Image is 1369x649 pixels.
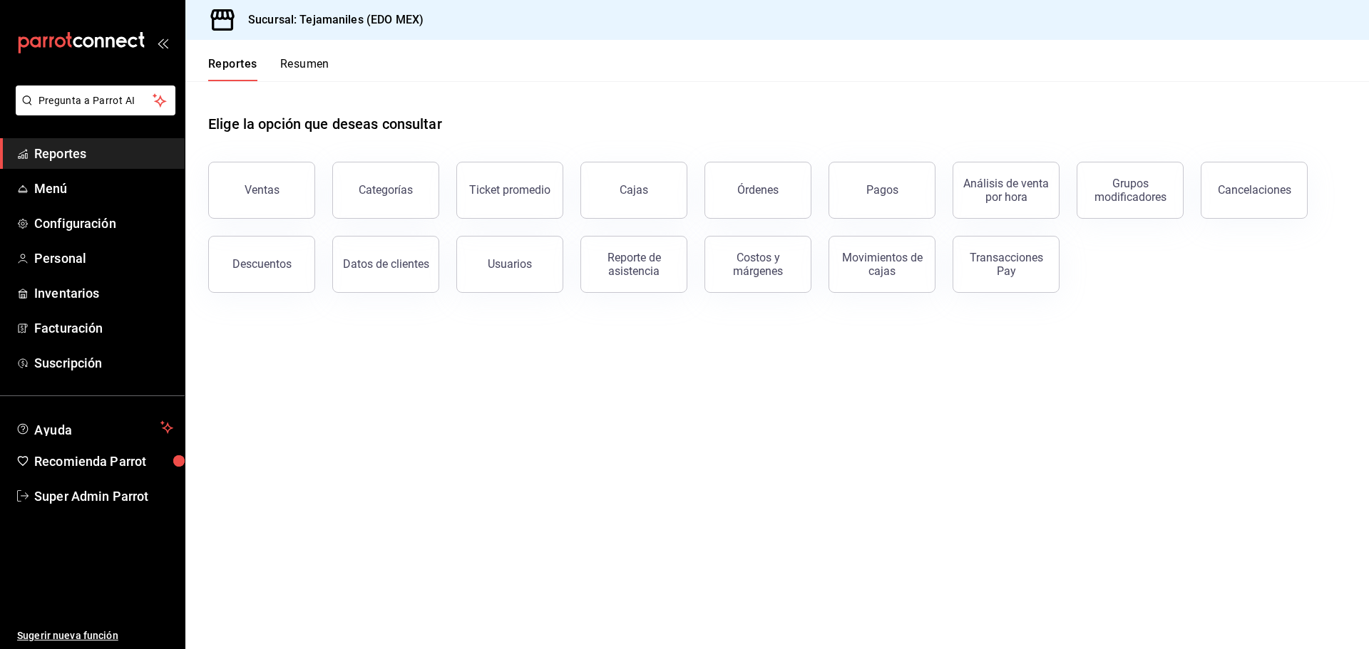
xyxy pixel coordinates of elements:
button: Pagos [829,162,935,219]
button: Cancelaciones [1201,162,1308,219]
span: Configuración [34,214,173,233]
a: Pregunta a Parrot AI [10,103,175,118]
span: Ayuda [34,419,155,436]
a: Cajas [580,162,687,219]
div: Datos de clientes [343,257,429,271]
button: Grupos modificadores [1077,162,1184,219]
span: Suscripción [34,353,173,373]
div: Usuarios [488,257,532,271]
div: Ventas [245,183,280,197]
h1: Elige la opción que deseas consultar [208,113,442,135]
span: Personal [34,249,173,268]
span: Menú [34,179,173,198]
button: open_drawer_menu [157,37,168,48]
button: Costos y márgenes [704,236,811,293]
button: Categorías [332,162,439,219]
span: Facturación [34,318,173,338]
button: Ticket promedio [456,162,563,219]
div: Reporte de asistencia [590,251,678,278]
span: Recomienda Parrot [34,452,173,471]
button: Reporte de asistencia [580,236,687,293]
div: navigation tabs [208,57,329,81]
div: Descuentos [232,257,292,271]
div: Movimientos de cajas [838,251,926,278]
div: Ticket promedio [469,183,550,197]
button: Resumen [280,57,329,81]
div: Categorías [359,183,413,197]
div: Cajas [620,182,649,199]
button: Pregunta a Parrot AI [16,85,175,115]
div: Órdenes [737,183,779,197]
button: Transacciones Pay [953,236,1060,293]
button: Ventas [208,162,315,219]
h3: Sucursal: Tejamaniles (EDO MEX) [237,11,424,28]
span: Sugerir nueva función [17,628,173,643]
button: Movimientos de cajas [829,236,935,293]
button: Reportes [208,57,257,81]
button: Usuarios [456,236,563,293]
button: Análisis de venta por hora [953,162,1060,219]
span: Reportes [34,144,173,163]
button: Datos de clientes [332,236,439,293]
button: Órdenes [704,162,811,219]
div: Costos y márgenes [714,251,802,278]
div: Análisis de venta por hora [962,177,1050,204]
span: Super Admin Parrot [34,487,173,506]
div: Transacciones Pay [962,251,1050,278]
span: Pregunta a Parrot AI [39,93,153,108]
span: Inventarios [34,284,173,303]
div: Pagos [866,183,898,197]
div: Cancelaciones [1218,183,1291,197]
div: Grupos modificadores [1086,177,1174,204]
button: Descuentos [208,236,315,293]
